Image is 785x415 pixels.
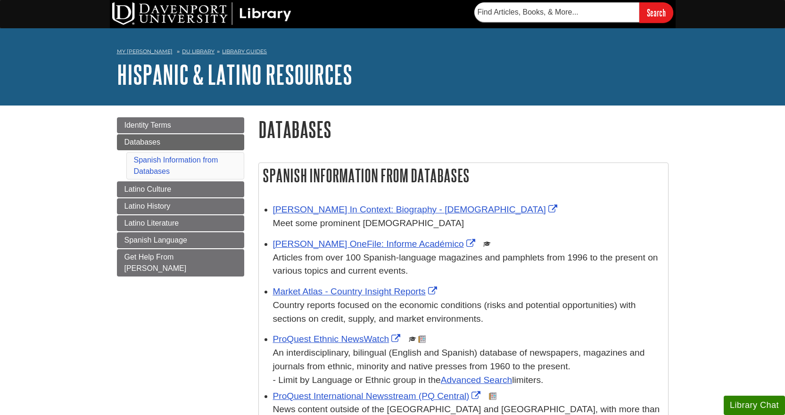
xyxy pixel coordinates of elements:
[483,240,491,248] img: Scholarly or Peer Reviewed
[124,202,171,210] span: Latino History
[259,163,668,188] h2: Spanish Information from Databases
[124,121,171,129] span: Identity Terms
[474,2,673,23] form: Searches DU Library's articles, books, and more
[117,117,244,133] a: Identity Terms
[117,181,244,197] a: Latino Culture
[441,375,512,385] a: Advanced Search
[724,396,785,415] button: Library Chat
[124,138,161,146] span: Databases
[418,335,426,343] img: Newspapers
[474,2,639,22] input: Find Articles, Books, & More...
[117,60,352,89] a: Hispanic & Latino Resources
[117,232,244,248] a: Spanish Language
[117,48,173,56] a: My [PERSON_NAME]
[273,239,478,249] a: Link opens in new window
[124,236,187,244] span: Spanish Language
[273,217,663,230] div: Meet some prominent [DEMOGRAPHIC_DATA]
[222,48,267,55] a: Library Guides
[117,215,244,231] a: Latino Literature
[117,134,244,150] a: Databases
[124,219,179,227] span: Latino Literature
[273,334,403,344] a: Link opens in new window
[134,156,218,175] a: Spanish Information from Databases
[489,392,496,400] img: Newspapers
[273,204,560,214] a: Link opens in new window
[258,117,669,141] h1: Databases
[409,335,416,343] img: Scholarly or Peer Reviewed
[117,117,244,277] div: Guide Page Menu
[112,2,291,25] img: DU Library
[273,391,483,401] a: Link opens in new window
[117,249,244,277] a: Get Help From [PERSON_NAME]
[124,185,172,193] span: Latino Culture
[273,286,439,296] a: Link opens in new window
[273,299,663,326] div: Country reports focused on the economic conditions (risks and potential opportunities) with secti...
[182,48,215,55] a: DU Library
[124,253,187,272] span: Get Help From [PERSON_NAME]
[273,346,663,387] div: An interdisciplinary, bilingual (English and Spanish) database of newspapers, magazines and journ...
[639,2,673,23] input: Search
[273,251,663,278] p: Articles from over 100 Spanish-language magazines and pamphlets from 1996 to the present on vario...
[117,45,669,60] nav: breadcrumb
[117,198,244,214] a: Latino History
